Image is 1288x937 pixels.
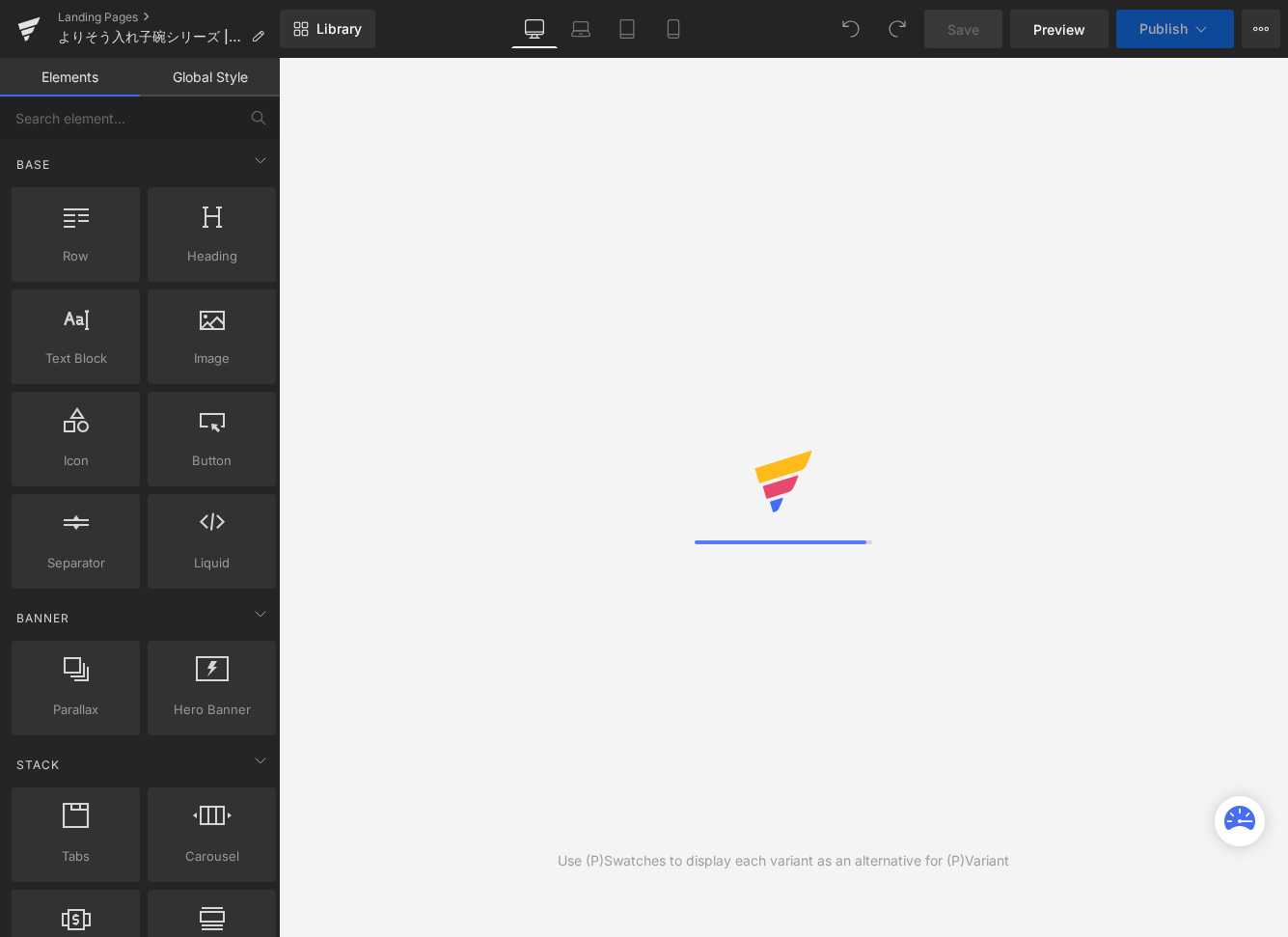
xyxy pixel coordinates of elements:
[17,553,134,573] span: Separator
[832,10,870,48] button: Undo
[1139,21,1188,37] span: Publish
[153,553,270,573] span: Liquid
[14,756,62,774] span: Stack
[558,850,1009,871] div: Use (P)Swatches to display each variant as an alternative for (P)Variant
[280,10,375,48] a: New Library
[153,846,270,867] span: Carousel
[153,700,270,720] span: Hero Banner
[604,10,650,48] a: Tablet
[1116,10,1234,48] button: Publish
[153,246,270,266] span: Heading
[58,29,243,44] span: よりそう入れ子碗シリーズ | きほんのうつわ公式オンラインショップ
[878,10,917,48] button: Redo
[316,20,362,38] span: Library
[1010,10,1109,48] a: Preview
[17,246,134,266] span: Row
[14,155,52,174] span: Base
[650,10,697,48] a: Mobile
[14,609,71,627] span: Banner
[153,451,270,471] span: Button
[17,846,134,867] span: Tabs
[153,348,270,369] span: Image
[58,10,280,25] a: Landing Pages
[17,700,134,720] span: Parallax
[17,451,134,471] span: Icon
[511,10,558,48] a: Desktop
[558,10,604,48] a: Laptop
[17,348,134,369] span: Text Block
[1033,19,1085,40] span: Preview
[947,19,979,40] span: Save
[1242,10,1280,48] button: More
[140,58,280,96] a: Global Style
